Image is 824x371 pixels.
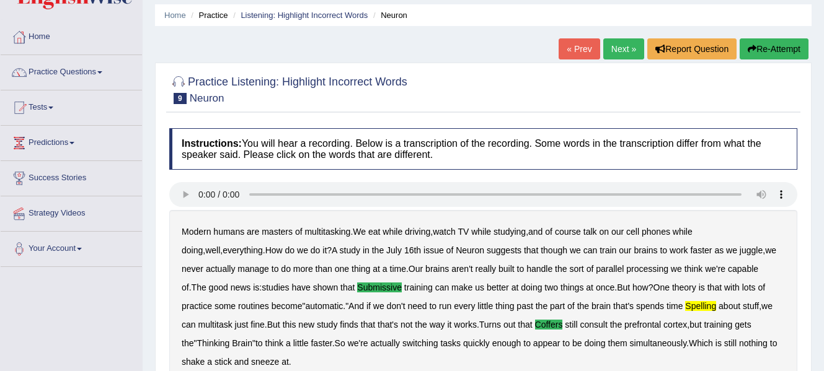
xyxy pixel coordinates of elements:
b: more [293,264,313,274]
b: it [447,320,451,330]
b: be [572,338,582,348]
b: think [265,338,284,348]
a: Home [1,20,142,51]
b: brains [634,245,657,255]
b: thing [352,264,370,274]
b: at [281,357,289,367]
b: We [353,227,366,237]
b: built [498,264,515,274]
b: the [415,320,427,330]
b: new [298,320,314,330]
b: to [562,338,570,348]
b: is [699,282,705,292]
b: we [373,301,384,311]
a: Strategy Videos [1,196,142,227]
b: humans [213,227,244,237]
b: of [545,227,552,237]
b: really [476,264,496,274]
b: the [555,264,567,274]
b: news [231,282,251,292]
b: switching [402,338,438,348]
a: Success Stories [1,161,142,192]
b: once [596,282,614,292]
b: stick [215,357,232,367]
b: work [670,245,688,255]
a: Predictions [1,126,142,157]
b: though [541,245,567,255]
b: consult [580,320,607,330]
b: while [471,227,491,237]
b: that [518,320,532,330]
b: doing [584,338,605,348]
b: well [205,245,220,255]
b: issue [423,245,444,255]
b: past [516,301,533,311]
a: Next » [603,38,644,59]
b: not [401,320,412,330]
b: while [673,227,693,237]
b: actually [206,264,235,274]
b: to [660,245,667,255]
b: run [439,301,451,311]
b: One [653,282,670,292]
b: at [586,282,593,292]
a: Practice Questions [1,55,142,86]
b: quickly [463,338,490,348]
b: submissive [357,282,402,292]
li: Neuron [370,9,407,21]
b: manage [237,264,269,274]
b: that [361,320,375,330]
b: July [386,245,402,255]
b: to [255,338,263,348]
b: at [373,264,380,274]
b: and [234,357,249,367]
b: of [182,282,189,292]
b: finds [340,320,358,330]
b: driving [405,227,430,237]
b: appear [533,338,560,348]
b: The [192,282,206,292]
b: of [567,301,575,311]
button: Re-Attempt [740,38,808,59]
b: of [295,227,303,237]
b: training [404,282,433,292]
b: and [528,227,543,237]
b: shake [182,357,205,367]
b: things [560,282,583,292]
b: suggests [487,245,521,255]
b: train [600,245,616,255]
b: that's [378,320,398,330]
b: Modern [182,227,211,237]
b: do [281,264,291,274]
b: way [430,320,445,330]
b: one [335,264,349,274]
b: handle [526,264,552,274]
b: still [724,338,737,348]
b: we're [348,338,368,348]
b: that [524,245,538,255]
h2: Practice Listening: Highlight Incorrect Words [169,73,407,104]
b: we [765,245,776,255]
b: little [293,338,309,348]
b: to [770,338,777,348]
b: everything [223,245,263,255]
b: time [667,301,683,311]
b: lots [742,282,756,292]
b: some [215,301,236,311]
b: become [272,301,303,311]
b: aren't [451,264,473,274]
h4: You will hear a recording. Below is a transcription of the recording. Some words in the transcrip... [169,128,797,170]
b: that [707,282,722,292]
b: this [283,320,296,330]
b: two [544,282,558,292]
b: never [182,264,203,274]
b: don't [387,301,405,311]
b: do [285,245,295,255]
b: multitasking [304,227,350,237]
b: faster [311,338,332,348]
b: with [724,282,740,292]
b: need [407,301,427,311]
b: it [322,245,327,255]
a: Tests [1,90,142,121]
b: doing [521,282,542,292]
